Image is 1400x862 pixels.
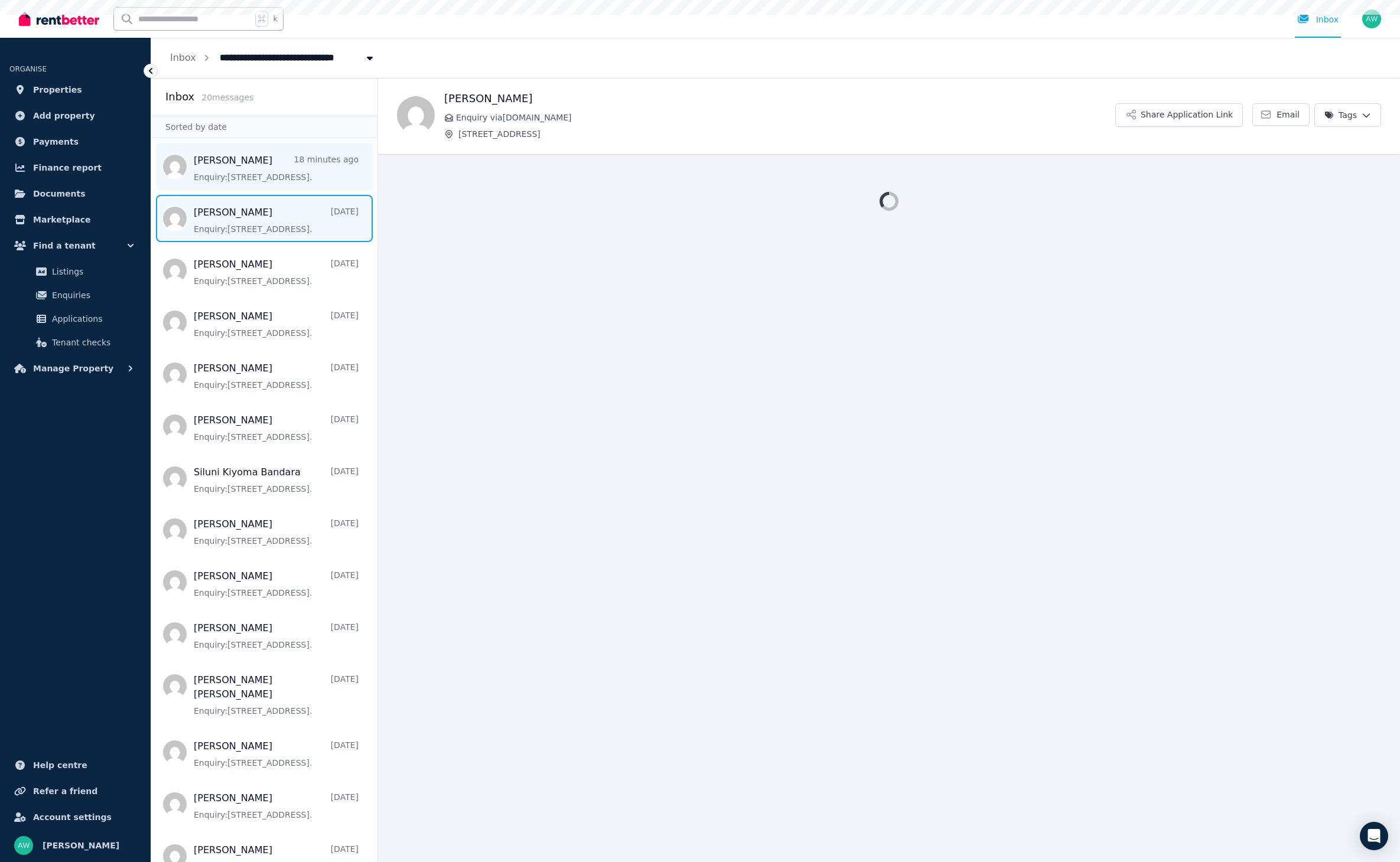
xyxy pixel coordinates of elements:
[9,753,141,777] a: Help centre
[9,208,141,231] a: Marketplace
[43,838,119,853] span: [PERSON_NAME]
[33,161,102,175] span: Finance report
[33,213,90,227] span: Marketplace
[9,182,141,205] a: Documents
[194,517,359,547] a: [PERSON_NAME][DATE]Enquiry:[STREET_ADDRESS].
[9,357,141,380] button: Manage Property
[33,758,87,772] span: Help centre
[194,309,359,339] a: [PERSON_NAME][DATE]Enquiry:[STREET_ADDRESS].
[194,361,359,391] a: [PERSON_NAME][DATE]Enquiry:[STREET_ADDRESS].
[9,130,141,154] a: Payments
[9,78,141,102] a: Properties
[201,93,253,102] span: 20 message s
[33,187,86,201] span: Documents
[1115,103,1243,127] button: Share Application Link
[194,673,359,717] a: [PERSON_NAME] [PERSON_NAME][DATE]Enquiry:[STREET_ADDRESS].
[1297,14,1339,25] div: Inbox
[33,109,95,123] span: Add property
[9,779,141,803] a: Refer a friend
[458,128,1115,140] span: [STREET_ADDRESS]
[397,96,435,134] img: Sam
[52,335,132,350] span: Tenant checks
[273,14,277,24] span: k
[33,784,97,798] span: Refer a friend
[14,307,136,331] a: Applications
[9,805,141,829] a: Account settings
[1362,9,1381,28] img: Andrew Wong
[151,38,395,78] nav: Breadcrumb
[14,283,136,307] a: Enquiries
[33,83,82,97] span: Properties
[33,239,96,253] span: Find a tenant
[194,205,359,235] a: [PERSON_NAME][DATE]Enquiry:[STREET_ADDRESS].
[194,257,359,287] a: [PERSON_NAME][DATE]Enquiry:[STREET_ADDRESS].
[9,234,141,257] button: Find a tenant
[194,413,359,443] a: [PERSON_NAME][DATE]Enquiry:[STREET_ADDRESS].
[1252,103,1310,126] a: Email
[52,312,132,326] span: Applications
[165,89,194,105] h2: Inbox
[52,288,132,302] span: Enquiries
[9,104,141,128] a: Add property
[151,116,377,138] div: Sorted by date
[1324,109,1357,121] span: Tags
[14,260,136,283] a: Listings
[14,331,136,354] a: Tenant checks
[194,791,359,821] a: [PERSON_NAME][DATE]Enquiry:[STREET_ADDRESS].
[194,154,359,183] a: [PERSON_NAME]18 minutes agoEnquiry:[STREET_ADDRESS].
[456,112,1115,123] span: Enquiry via [DOMAIN_NAME]
[52,265,132,279] span: Listings
[444,90,1115,107] h1: [PERSON_NAME]
[1277,109,1300,120] span: Email
[1360,822,1388,850] div: Open Intercom Messenger
[33,810,112,824] span: Account settings
[9,156,141,179] a: Finance report
[19,10,99,28] img: RentBetter
[33,135,79,149] span: Payments
[14,836,33,855] img: Andrew Wong
[1314,103,1381,127] button: Tags
[9,65,47,73] span: ORGANISE
[194,569,359,599] a: [PERSON_NAME][DATE]Enquiry:[STREET_ADDRESS].
[194,739,359,769] a: [PERSON_NAME][DATE]Enquiry:[STREET_ADDRESS].
[194,465,359,495] a: Siluni Kiyoma Bandara[DATE]Enquiry:[STREET_ADDRESS].
[194,621,359,651] a: [PERSON_NAME][DATE]Enquiry:[STREET_ADDRESS].
[33,361,113,376] span: Manage Property
[170,52,196,63] a: Inbox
